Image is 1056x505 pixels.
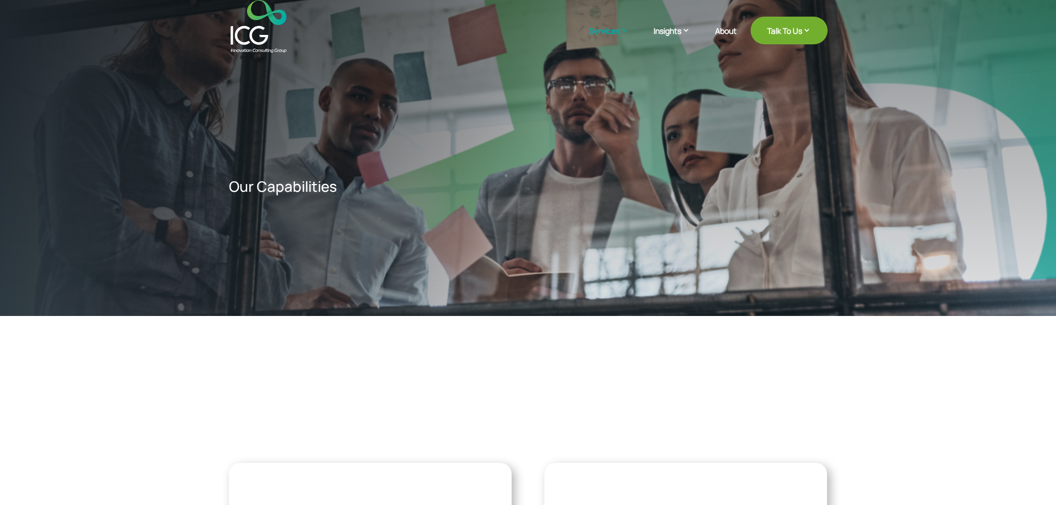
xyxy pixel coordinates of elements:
iframe: Chat Widget [1001,452,1056,505]
a: Services [589,25,640,53]
p: Our Capabilities [229,178,575,195]
h3: WHY IS DIGITAL STRATEGY IMPORTANT? [229,421,828,440]
a: Talk To Us [751,17,828,44]
h1: Digital strategy [229,120,575,162]
a: Insights [654,25,701,53]
h2: Gain a competitive advantage with an aligned vision, mission and strategy [229,351,828,405]
a: About [715,27,737,53]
